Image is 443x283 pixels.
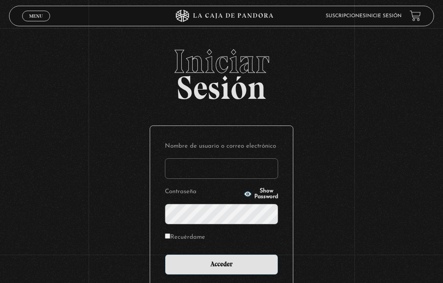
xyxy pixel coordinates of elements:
a: View your shopping cart [410,10,421,21]
button: Show Password [244,188,278,200]
input: Acceder [165,254,278,275]
a: Inicie sesión [365,14,402,18]
span: Menu [29,14,43,18]
span: Iniciar [9,45,434,78]
span: Cerrar [27,21,46,26]
h2: Sesión [9,45,434,98]
label: Recuérdame [165,232,205,243]
span: Show Password [254,188,278,200]
a: Suscripciones [326,14,365,18]
label: Contraseña [165,186,241,197]
label: Nombre de usuario o correo electrónico [165,141,278,152]
input: Recuérdame [165,233,170,239]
